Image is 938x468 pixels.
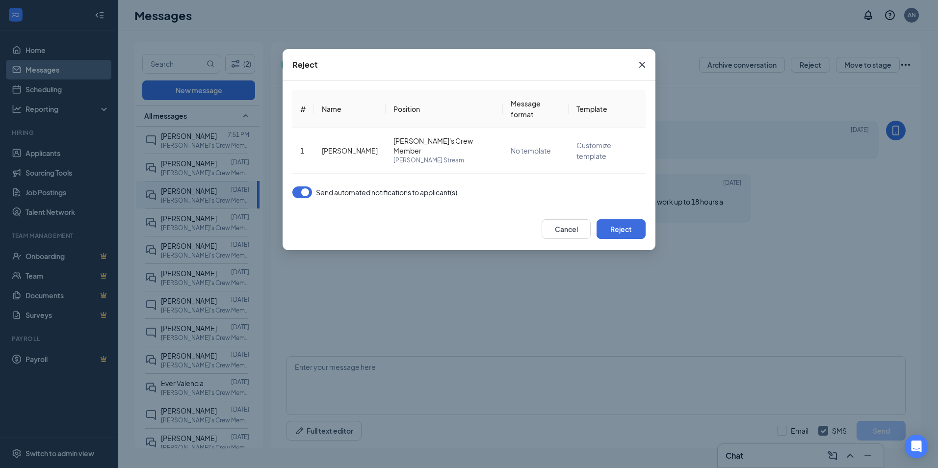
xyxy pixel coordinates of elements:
td: [PERSON_NAME] [314,128,386,174]
th: Message format [503,90,569,128]
th: Position [386,90,503,128]
button: Cancel [542,219,591,239]
span: [PERSON_NAME]'s Crew Member [393,136,495,156]
span: No template [511,146,551,155]
span: Customize template [576,141,611,160]
th: Template [569,90,646,128]
button: Close [629,49,655,80]
span: 1 [300,146,304,155]
svg: Cross [636,59,648,71]
div: Open Intercom Messenger [905,435,928,458]
button: Reject [597,219,646,239]
span: [PERSON_NAME] Stream [393,156,495,165]
span: Send automated notifications to applicant(s) [316,186,457,198]
th: Name [314,90,386,128]
th: # [292,90,314,128]
div: Reject [292,59,318,70]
